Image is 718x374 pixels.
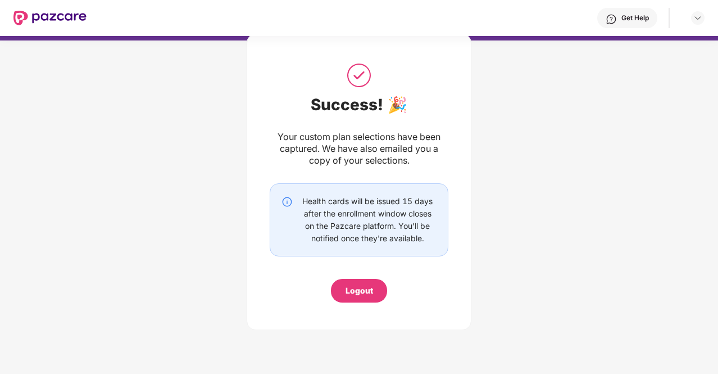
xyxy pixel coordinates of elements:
[270,131,448,166] div: Your custom plan selections have been captured. We have also emailed you a copy of your selections.
[346,285,373,297] div: Logout
[281,196,293,208] img: svg+xml;base64,PHN2ZyBpZD0iSW5mby0yMHgyMCIgeG1sbnM9Imh0dHA6Ly93d3cudzMub3JnLzIwMDAvc3ZnIiB3aWR0aD...
[13,11,87,25] img: New Pazcare Logo
[606,13,617,25] img: svg+xml;base64,PHN2ZyBpZD0iSGVscC0zMngzMiIgeG1sbnM9Imh0dHA6Ly93d3cudzMub3JnLzIwMDAvc3ZnIiB3aWR0aD...
[621,13,649,22] div: Get Help
[345,61,373,89] img: svg+xml;base64,PHN2ZyB3aWR0aD0iNTAiIGhlaWdodD0iNTAiIHZpZXdCb3g9IjAgMCA1MCA1MCIgZmlsbD0ibm9uZSIgeG...
[298,195,437,245] div: Health cards will be issued 15 days after the enrollment window closes on the Pazcare platform. Y...
[693,13,702,22] img: svg+xml;base64,PHN2ZyBpZD0iRHJvcGRvd24tMzJ4MzIiIHhtbG5zPSJodHRwOi8vd3d3LnczLm9yZy8yMDAwL3N2ZyIgd2...
[270,95,448,114] div: Success! 🎉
